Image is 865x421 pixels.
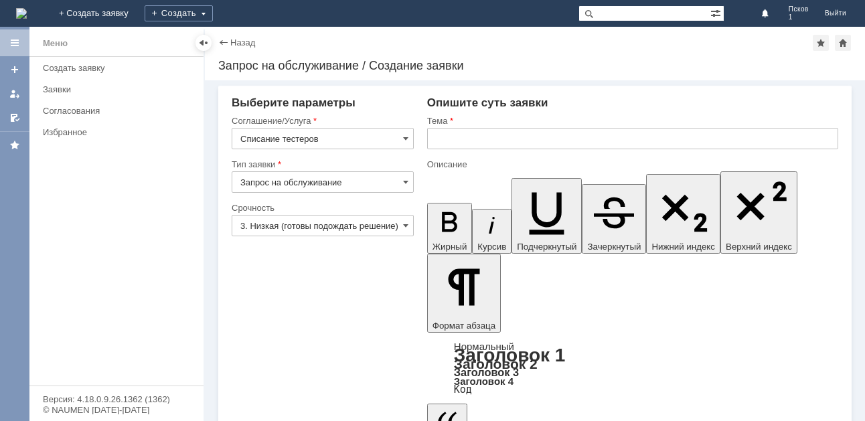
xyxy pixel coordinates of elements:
[43,106,195,116] div: Согласования
[16,8,27,19] a: Перейти на домашнюю страницу
[43,63,195,73] div: Создать заявку
[232,203,411,212] div: Срочность
[43,84,195,94] div: Заявки
[145,5,213,21] div: Создать
[454,366,519,378] a: Заголовок 3
[789,13,809,21] span: 1
[4,83,25,104] a: Мои заявки
[37,58,201,78] a: Создать заявку
[454,345,566,365] a: Заголовок 1
[4,59,25,80] a: Создать заявку
[720,171,797,254] button: Верхний индекс
[477,242,506,252] span: Курсив
[835,35,851,51] div: Сделать домашней страницей
[4,107,25,129] a: Мои согласования
[582,184,646,254] button: Зачеркнутый
[232,116,411,125] div: Соглашение/Услуга
[454,375,514,387] a: Заголовок 4
[726,242,792,252] span: Верхний индекс
[43,35,68,52] div: Меню
[232,96,356,109] span: Выберите параметры
[432,242,467,252] span: Жирный
[218,59,852,72] div: Запрос на обслуживание / Создание заявки
[37,100,201,121] a: Согласования
[43,395,190,404] div: Версия: 4.18.0.9.26.1362 (1362)
[427,203,473,254] button: Жирный
[472,209,512,254] button: Курсив
[813,35,829,51] div: Добавить в избранное
[195,35,212,51] div: Скрыть меню
[230,37,255,48] a: Назад
[232,160,411,169] div: Тип заявки
[454,341,514,352] a: Нормальный
[517,242,576,252] span: Подчеркнутый
[427,96,548,109] span: Опишите суть заявки
[427,254,501,333] button: Формат абзаца
[454,384,472,396] a: Код
[789,5,809,13] span: Псков
[646,174,720,254] button: Нижний индекс
[43,127,181,137] div: Избранное
[651,242,715,252] span: Нижний индекс
[427,342,838,394] div: Формат абзаца
[432,321,495,331] span: Формат абзаца
[587,242,641,252] span: Зачеркнутый
[427,160,836,169] div: Описание
[427,116,836,125] div: Тема
[512,178,582,254] button: Подчеркнутый
[710,6,724,19] span: Расширенный поиск
[43,406,190,414] div: © NAUMEN [DATE]-[DATE]
[37,79,201,100] a: Заявки
[16,8,27,19] img: logo
[454,356,538,371] a: Заголовок 2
